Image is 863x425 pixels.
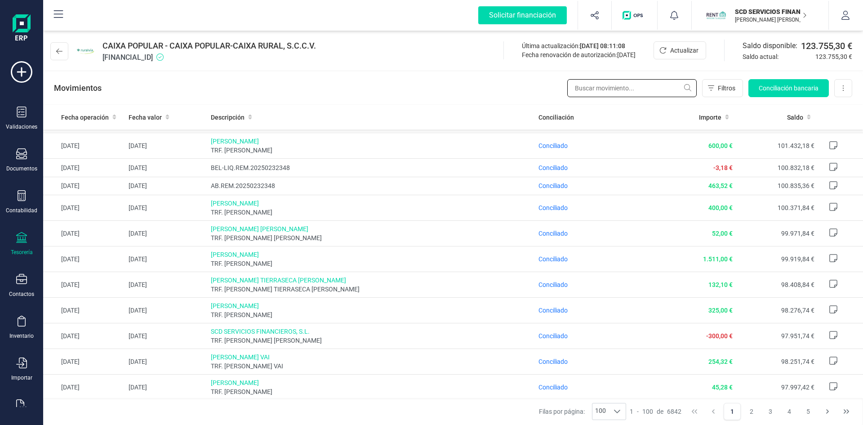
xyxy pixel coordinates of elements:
[211,387,532,396] span: TRF. [PERSON_NAME]
[592,403,609,420] span: 100
[125,133,207,159] td: [DATE]
[623,11,646,20] img: Logo de OPS
[735,16,807,23] p: [PERSON_NAME] [PERSON_NAME] VOZMEDIANO [PERSON_NAME]
[467,1,578,30] button: Solicitar financiación
[708,307,733,314] span: 325,00 €
[43,272,125,297] td: [DATE]
[580,42,625,49] span: [DATE] 08:11:08
[630,407,633,416] span: 1
[211,362,532,371] span: TRF. [PERSON_NAME] VAI
[702,79,743,97] button: Filtros
[13,14,31,43] img: Logo Finanedi
[538,384,568,391] span: Conciliado
[736,323,818,349] td: 97.951,74 €
[522,41,636,50] div: Última actualización:
[708,142,733,149] span: 600,00 €
[705,403,722,420] button: Previous Page
[706,332,733,340] span: -300,00 €
[736,220,818,246] td: 99.971,84 €
[9,291,34,298] div: Contactos
[6,123,37,130] div: Validaciones
[712,230,733,237] span: 52,00 €
[743,40,797,51] span: Saldo disponible:
[125,177,207,195] td: [DATE]
[718,84,735,93] span: Filtros
[538,182,568,189] span: Conciliado
[102,52,316,63] span: [FINANCIAL_ID]
[670,46,698,55] span: Actualizar
[567,79,697,97] input: Buscar movimiento...
[211,285,532,294] span: TRF. [PERSON_NAME] TIERRASECA [PERSON_NAME]
[743,52,812,61] span: Saldo actual:
[708,358,733,365] span: 254,32 €
[703,1,818,30] button: SCSCD SERVICIOS FINANCIEROS SL[PERSON_NAME] [PERSON_NAME] VOZMEDIANO [PERSON_NAME]
[211,301,532,310] span: [PERSON_NAME]
[43,374,125,400] td: [DATE]
[708,204,733,211] span: 400,00 €
[43,220,125,246] td: [DATE]
[211,327,532,336] span: SCD SERVICIOS FINANCIEROS, S.L.
[736,159,818,177] td: 100.832,18 €
[43,177,125,195] td: [DATE]
[736,272,818,297] td: 98.408,84 €
[9,332,34,340] div: Inventario
[743,403,760,420] button: Page 2
[759,84,819,93] span: Conciliación bancaria
[713,164,733,171] span: -3,18 €
[6,165,37,172] div: Documentos
[522,50,636,59] div: Fecha renovación de autorización:
[736,133,818,159] td: 101.432,18 €
[708,281,733,288] span: 132,10 €
[736,246,818,272] td: 99.919,84 €
[736,374,818,400] td: 97.997,42 €
[43,349,125,374] td: [DATE]
[211,224,532,233] span: [PERSON_NAME] [PERSON_NAME]
[125,323,207,349] td: [DATE]
[125,272,207,297] td: [DATE]
[125,297,207,323] td: [DATE]
[657,407,663,416] span: de
[211,137,532,146] span: [PERSON_NAME]
[211,250,532,259] span: [PERSON_NAME]
[54,82,102,94] p: Movimientos
[211,353,532,362] span: [PERSON_NAME] VAI
[538,255,568,263] span: Conciliado
[125,349,207,374] td: [DATE]
[735,7,807,16] p: SCD SERVICIOS FINANCIEROS SL
[712,384,733,391] span: 45,28 €
[211,113,245,122] span: Descripción
[538,358,568,365] span: Conciliado
[211,276,532,285] span: [PERSON_NAME] TIERRASECA [PERSON_NAME]
[211,378,532,387] span: [PERSON_NAME]
[478,6,567,24] div: Solicitar financiación
[538,204,568,211] span: Conciliado
[125,195,207,220] td: [DATE]
[667,407,681,416] span: 6842
[211,208,532,217] span: TRF. [PERSON_NAME]
[211,336,532,345] span: TRF. [PERSON_NAME] [PERSON_NAME]
[787,113,803,122] span: Saldo
[125,220,207,246] td: [DATE]
[706,5,726,25] img: SC
[211,199,532,208] span: [PERSON_NAME]
[43,323,125,349] td: [DATE]
[538,281,568,288] span: Conciliado
[800,403,817,420] button: Page 5
[815,52,852,61] span: 123.755,30 €
[43,297,125,323] td: [DATE]
[538,164,568,171] span: Conciliado
[736,177,818,195] td: 100.835,36 €
[699,113,721,122] span: Importe
[125,374,207,400] td: [DATE]
[211,259,532,268] span: TRF. [PERSON_NAME]
[617,1,652,30] button: Logo de OPS
[211,310,532,319] span: TRF. [PERSON_NAME]
[43,246,125,272] td: [DATE]
[6,207,37,214] div: Contabilidad
[129,113,162,122] span: Fecha valor
[538,142,568,149] span: Conciliado
[125,159,207,177] td: [DATE]
[703,255,733,263] span: 1.511,00 €
[43,195,125,220] td: [DATE]
[708,182,733,189] span: 463,52 €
